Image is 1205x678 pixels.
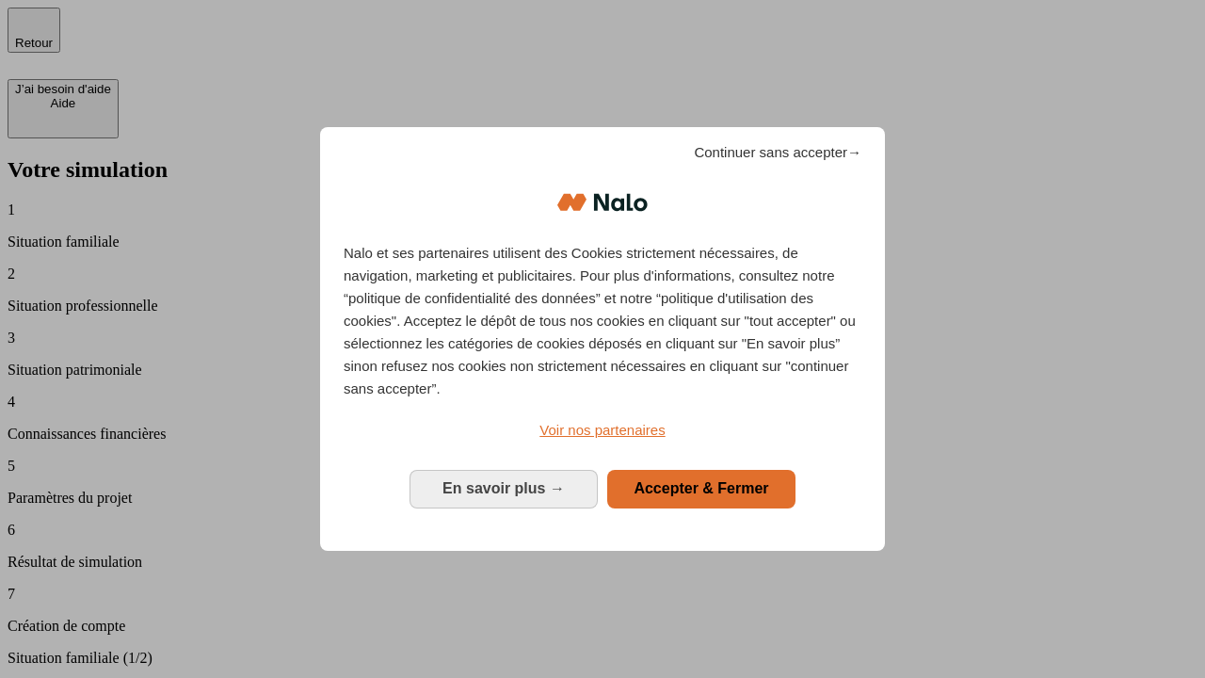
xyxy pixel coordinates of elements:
img: Logo [557,174,648,231]
button: Accepter & Fermer: Accepter notre traitement des données et fermer [607,470,795,508]
div: Bienvenue chez Nalo Gestion du consentement [320,127,885,550]
p: Nalo et ses partenaires utilisent des Cookies strictement nécessaires, de navigation, marketing e... [344,242,861,400]
span: Continuer sans accepter→ [694,141,861,164]
button: En savoir plus: Configurer vos consentements [410,470,598,508]
span: Voir nos partenaires [539,422,665,438]
a: Voir nos partenaires [344,419,861,442]
span: Accepter & Fermer [634,480,768,496]
span: En savoir plus → [442,480,565,496]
